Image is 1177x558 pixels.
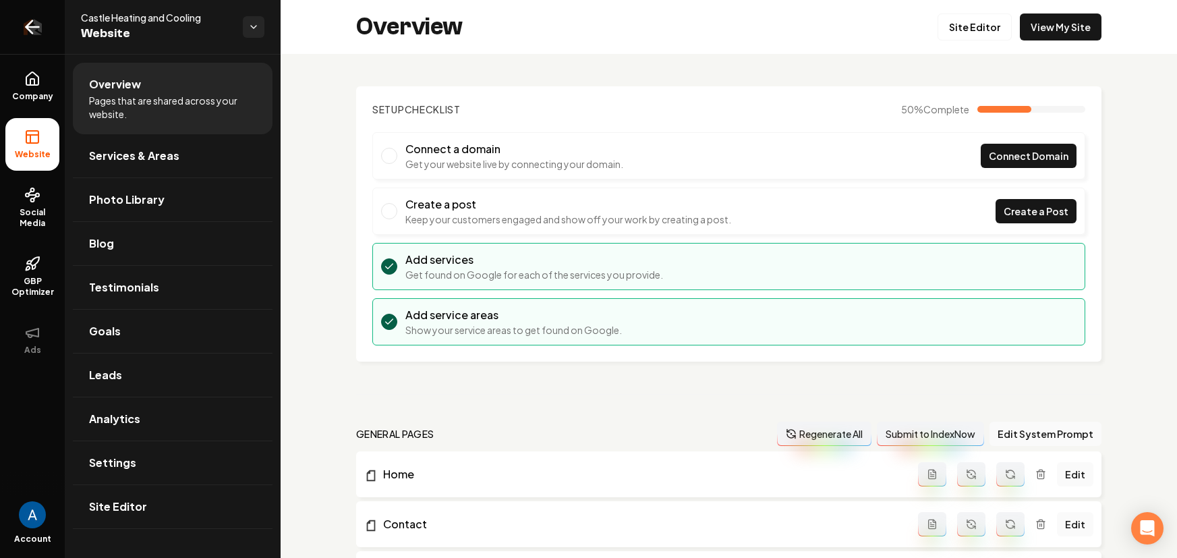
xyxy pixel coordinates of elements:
a: Create a Post [996,199,1076,223]
a: GBP Optimizer [5,245,59,308]
h2: Checklist [372,103,461,116]
h3: Connect a domain [405,141,623,157]
span: Complete [923,103,969,115]
div: Open Intercom Messenger [1131,512,1164,545]
button: Add admin page prompt [918,462,946,486]
p: Get your website live by connecting your domain. [405,157,623,171]
button: Ads [5,314,59,366]
a: Home [364,466,918,482]
h3: Add services [405,252,663,268]
span: Website [81,24,232,43]
span: Services & Areas [89,148,179,164]
a: Contact [364,516,918,532]
p: Show your service areas to get found on Google. [405,323,622,337]
button: Add admin page prompt [918,512,946,536]
a: Social Media [5,176,59,240]
button: Regenerate All [777,422,871,446]
h2: general pages [356,427,434,441]
h3: Add service areas [405,307,622,323]
span: Photo Library [89,192,165,208]
a: Leads [73,354,272,397]
span: Site Editor [89,499,147,515]
a: View My Site [1020,13,1101,40]
a: Site Editor [938,13,1012,40]
button: Edit System Prompt [989,422,1101,446]
span: Ads [19,345,47,356]
p: Get found on Google for each of the services you provide. [405,268,663,281]
button: Submit to IndexNow [877,422,984,446]
button: Open user button [19,501,46,528]
h2: Overview [356,13,463,40]
span: 50 % [901,103,969,116]
a: Site Editor [73,485,272,528]
span: Website [9,149,56,160]
a: Settings [73,441,272,484]
span: Create a Post [1004,204,1068,219]
p: Keep your customers engaged and show off your work by creating a post. [405,213,731,226]
span: Connect Domain [989,149,1068,163]
a: Blog [73,222,272,265]
a: Connect Domain [981,144,1076,168]
span: Leads [89,367,122,383]
a: Company [5,60,59,113]
span: GBP Optimizer [5,276,59,298]
a: Edit [1057,462,1093,486]
a: Testimonials [73,266,272,309]
span: Account [14,534,51,545]
span: Blog [89,235,114,252]
span: Testimonials [89,279,159,296]
span: Social Media [5,207,59,229]
span: Goals [89,323,121,339]
a: Photo Library [73,178,272,221]
h3: Create a post [405,196,731,213]
span: Setup [372,103,405,115]
span: Overview [89,76,141,92]
span: Castle Heating and Cooling [81,11,232,24]
span: Analytics [89,411,140,427]
a: Goals [73,310,272,353]
span: Company [7,91,59,102]
a: Analytics [73,397,272,441]
span: Pages that are shared across your website. [89,94,256,121]
span: Settings [89,455,136,471]
a: Services & Areas [73,134,272,177]
a: Edit [1057,512,1093,536]
img: Andrew Magana [19,501,46,528]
